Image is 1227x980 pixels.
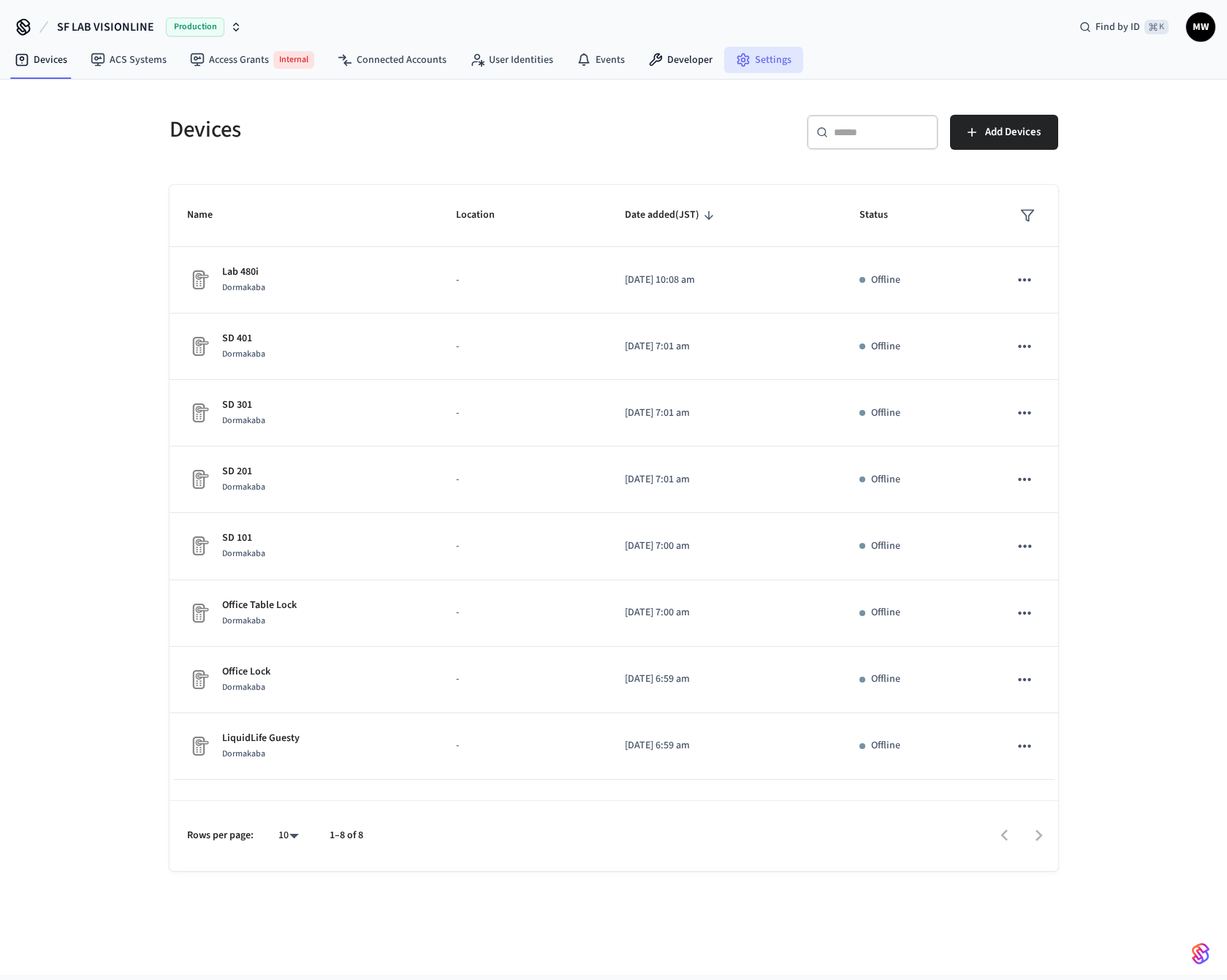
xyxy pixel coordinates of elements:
[625,539,824,554] p: [DATE] 7:00 am
[456,472,590,487] p: -
[187,468,210,491] img: Placeholder Lock Image
[222,547,265,560] span: Dormakaba
[222,615,265,627] span: Dormakaba
[178,45,326,75] a: Access GrantsInternal
[871,406,900,421] p: Offline
[326,47,458,73] a: Connected Accounts
[456,738,590,753] p: -
[859,204,907,227] span: Status
[871,273,900,288] p: Offline
[456,339,590,354] p: -
[456,605,590,620] p: -
[187,828,254,843] p: Rows per page:
[456,406,590,421] p: -
[187,734,210,758] img: Placeholder Lock Image
[565,47,637,73] a: Events
[3,47,79,73] a: Devices
[985,123,1041,142] span: Add Devices
[625,472,824,487] p: [DATE] 7:01 am
[871,472,900,487] p: Offline
[724,47,803,73] a: Settings
[222,731,300,746] p: LiquidLife Guesty
[950,115,1058,150] button: Add Devices
[187,668,210,691] img: Placeholder Lock Image
[1095,20,1140,34] span: Find by ID
[871,672,900,687] p: Offline
[456,672,590,687] p: -
[166,18,224,37] span: Production
[222,464,265,479] p: SD 201
[871,738,900,753] p: Offline
[871,339,900,354] p: Offline
[1068,14,1180,40] div: Find by ID⌘ K
[222,331,265,346] p: SD 401
[458,47,565,73] a: User Identities
[187,601,210,625] img: Placeholder Lock Image
[625,204,718,227] span: Date added(JST)
[170,185,1058,780] table: sticky table
[187,534,210,558] img: Placeholder Lock Image
[625,273,824,288] p: [DATE] 10:08 am
[637,47,724,73] a: Developer
[222,748,265,760] span: Dormakaba
[222,265,265,280] p: Lab 480i
[222,598,297,613] p: Office Table Lock
[456,273,590,288] p: -
[625,738,824,753] p: [DATE] 6:59 am
[456,204,514,227] span: Location
[187,204,232,227] span: Name
[625,339,824,354] p: [DATE] 7:01 am
[625,605,824,620] p: [DATE] 7:00 am
[456,539,590,554] p: -
[79,47,178,73] a: ACS Systems
[1144,20,1169,34] span: ⌘ K
[222,481,265,493] span: Dormakaba
[222,398,265,413] p: SD 301
[271,825,306,846] div: 10
[871,605,900,620] p: Offline
[625,406,824,421] p: [DATE] 7:01 am
[187,335,210,358] img: Placeholder Lock Image
[273,51,314,69] span: Internal
[222,414,265,427] span: Dormakaba
[1186,12,1215,42] button: MW
[170,115,605,145] h5: Devices
[222,281,265,294] span: Dormakaba
[222,681,265,694] span: Dormakaba
[57,18,154,36] span: SF LAB VISIONLINE
[187,401,210,425] img: Placeholder Lock Image
[330,828,363,843] p: 1–8 of 8
[222,531,265,546] p: SD 101
[187,268,210,292] img: Placeholder Lock Image
[1192,942,1209,965] img: SeamLogoGradient.69752ec5.svg
[222,664,270,680] p: Office Lock
[1188,14,1214,40] span: MW
[222,348,265,360] span: Dormakaba
[871,539,900,554] p: Offline
[625,672,824,687] p: [DATE] 6:59 am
